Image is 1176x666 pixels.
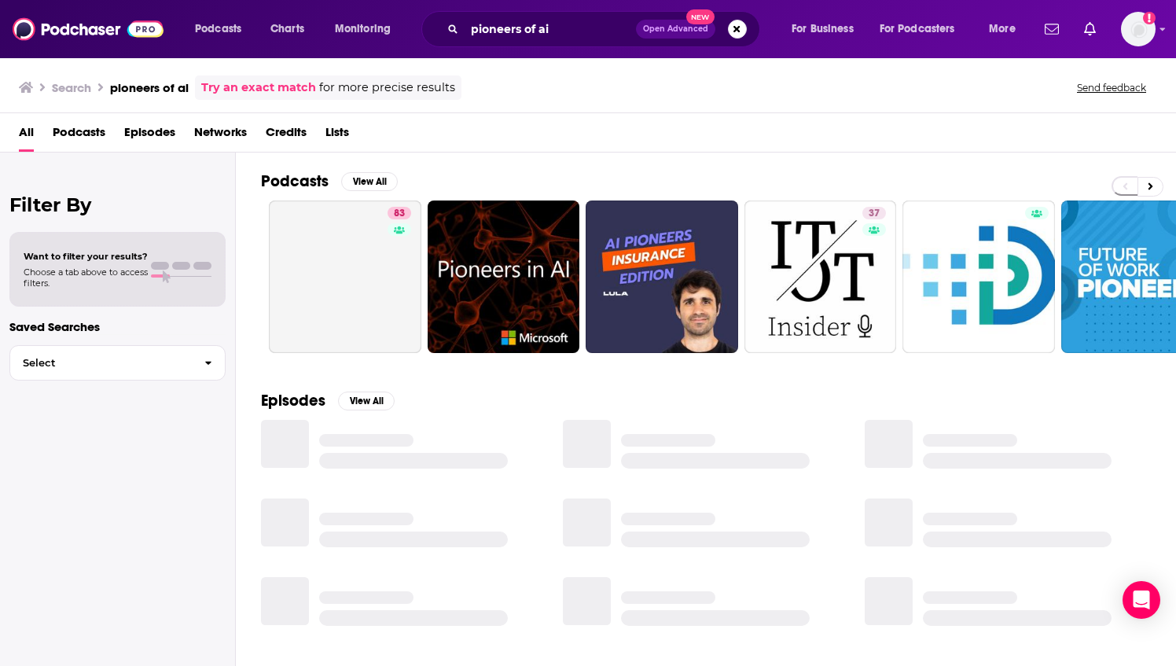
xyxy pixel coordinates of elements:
[261,391,395,410] a: EpisodesView All
[201,79,316,97] a: Try an exact match
[1143,12,1156,24] svg: Add a profile image
[52,80,91,95] h3: Search
[1072,81,1151,94] button: Send feedback
[1038,16,1065,42] a: Show notifications dropdown
[53,120,105,152] a: Podcasts
[319,79,455,97] span: for more precise results
[744,201,897,353] a: 37
[9,193,226,216] h2: Filter By
[335,18,391,40] span: Monitoring
[465,17,636,42] input: Search podcasts, credits, & more...
[270,18,304,40] span: Charts
[13,14,164,44] img: Podchaser - Follow, Share and Rate Podcasts
[792,18,854,40] span: For Business
[24,251,148,262] span: Want to filter your results?
[266,120,307,152] a: Credits
[880,18,955,40] span: For Podcasters
[869,206,880,222] span: 37
[636,20,715,39] button: Open AdvancedNew
[110,80,189,95] h3: pioneers of ai
[341,172,398,191] button: View All
[1078,16,1102,42] a: Show notifications dropdown
[338,392,395,410] button: View All
[194,120,247,152] a: Networks
[1121,12,1156,46] span: Logged in as vjacobi
[394,206,405,222] span: 83
[686,9,715,24] span: New
[9,319,226,334] p: Saved Searches
[261,391,325,410] h2: Episodes
[1121,12,1156,46] img: User Profile
[124,120,175,152] a: Episodes
[269,201,421,353] a: 83
[19,120,34,152] a: All
[989,18,1016,40] span: More
[978,17,1035,42] button: open menu
[436,11,775,47] div: Search podcasts, credits, & more...
[24,267,148,289] span: Choose a tab above to access filters.
[9,345,226,381] button: Select
[862,207,886,219] a: 37
[195,18,241,40] span: Podcasts
[869,17,978,42] button: open menu
[261,171,398,191] a: PodcastsView All
[325,120,349,152] a: Lists
[260,17,314,42] a: Charts
[261,171,329,191] h2: Podcasts
[643,25,708,33] span: Open Advanced
[781,17,873,42] button: open menu
[1123,581,1160,619] div: Open Intercom Messenger
[10,358,192,368] span: Select
[184,17,262,42] button: open menu
[324,17,411,42] button: open menu
[1121,12,1156,46] button: Show profile menu
[388,207,411,219] a: 83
